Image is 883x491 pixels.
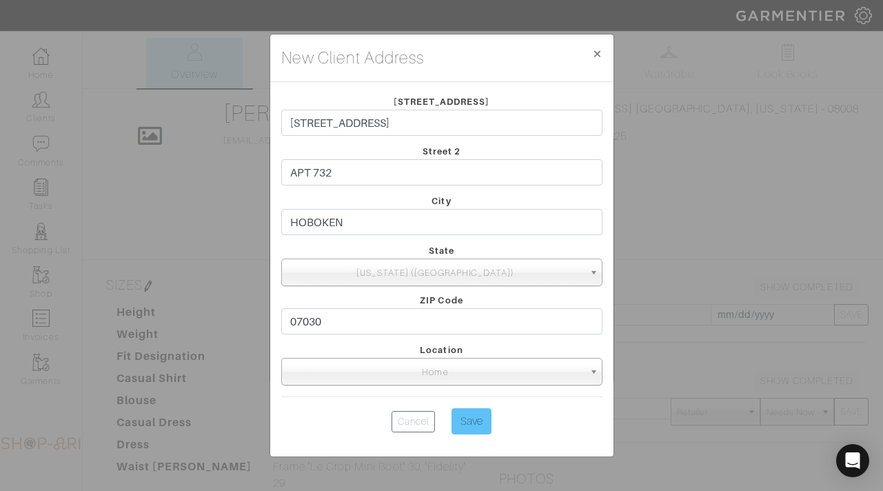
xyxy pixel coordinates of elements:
[420,345,463,355] span: Location
[432,196,451,206] span: City
[592,44,602,63] span: ×
[423,146,460,157] span: Street 2
[287,359,584,386] span: Home
[392,411,435,432] a: Cancel
[420,295,463,305] span: ZIP Code
[394,97,490,107] span: [STREET_ADDRESS]
[281,46,425,70] h4: New Client Address
[451,408,491,434] input: Save
[836,444,869,477] div: Open Intercom Messenger
[287,259,584,287] span: [US_STATE] ([GEOGRAPHIC_DATA])
[429,245,454,256] span: State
